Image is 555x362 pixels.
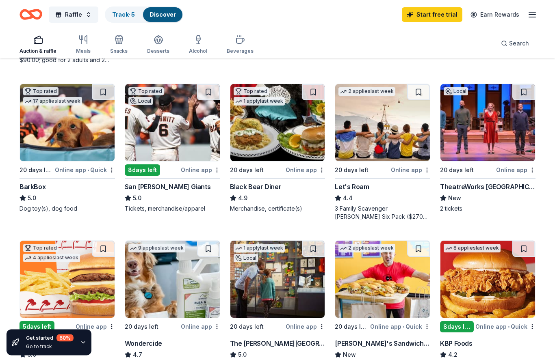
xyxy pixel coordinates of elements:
div: Online app Quick [475,322,535,332]
div: 20 days left [20,166,53,175]
div: BarkBox [20,182,46,192]
img: Image for The Walt Disney Museum [230,241,325,318]
div: 20 days left [125,322,158,332]
div: Local [444,88,468,96]
a: Home [20,5,42,24]
button: Search [494,35,535,52]
div: KBP Foods [440,339,472,349]
div: Alcohol [189,48,207,54]
button: Beverages [227,32,254,58]
div: Meals [76,48,91,54]
div: Wondercide [125,339,162,349]
img: Image for BarkBox [20,84,115,162]
img: Image for Black Bear Diner [230,84,325,162]
button: Snacks [110,32,128,58]
img: Image for In-N-Out [20,241,115,318]
div: Tickets, merchandise/apparel [125,205,220,213]
div: Online app [181,165,220,175]
div: Snacks [110,48,128,54]
button: Track· 5Discover [105,6,183,23]
div: Black Bear Diner [230,182,282,192]
div: 3 Family Scavenger [PERSON_NAME] Six Pack ($270 Value), 2 Date Night Scavenger [PERSON_NAME] Two ... [335,205,430,221]
button: Meals [76,32,91,58]
div: Auction & raffle [20,48,56,54]
div: Online app Quick [370,322,430,332]
div: The [PERSON_NAME][GEOGRAPHIC_DATA] [230,339,325,349]
div: Online app [181,322,220,332]
div: 60 % [56,334,74,342]
a: Image for Black Bear DinerTop rated1 applylast week20 days leftOnline appBlack Bear Diner4.9Merch... [230,84,325,213]
div: 9 applies last week [128,244,185,253]
span: Raffle [65,10,82,19]
span: 5.0 [238,350,247,360]
a: Start free trial [402,7,462,22]
div: Desserts [147,48,169,54]
div: 20 days left [335,166,369,175]
div: 20 days left [230,322,264,332]
div: 17 applies last week [23,97,82,106]
div: 2 tickets [440,205,535,213]
div: Online app Quick [55,165,115,175]
div: 2 applies last week [338,88,395,96]
a: Track· 5 [112,11,135,18]
div: 8 applies last week [444,244,501,253]
div: Dog toy(s), dog food [20,205,115,213]
a: Discover [150,11,176,18]
div: 1 apply last week [234,97,285,106]
div: 2 applies last week [338,244,395,253]
div: 8 days left [125,165,160,176]
span: • [508,324,509,330]
span: 4.9 [238,194,247,203]
img: Image for Wondercide [125,241,220,318]
img: Image for KBP Foods [440,241,535,318]
div: Top rated [128,88,164,96]
span: New [343,350,356,360]
div: Beverages [227,48,254,54]
div: Online app [286,322,325,332]
img: Image for Let's Roam [335,84,430,162]
span: • [87,167,89,174]
img: Image for TheatreWorks Silicon Valley [440,84,535,162]
button: Auction & raffle [20,32,56,58]
div: [PERSON_NAME]'s Sandwiches [335,339,430,349]
img: Image for Ike's Sandwiches [335,241,430,318]
div: 20 days left [440,166,474,175]
button: Alcohol [189,32,207,58]
div: 20 days left [230,166,264,175]
div: Online app [286,165,325,175]
div: Online app [391,165,430,175]
div: Top rated [234,88,269,96]
div: Online app [496,165,535,175]
div: Local [128,97,153,106]
div: 8 days left [440,321,474,333]
a: Earn Rewards [466,7,524,22]
a: Image for BarkBoxTop rated17 applieslast week20 days leftOnline app•QuickBarkBox5.0Dog toy(s), do... [20,84,115,213]
span: 4.4 [343,194,353,203]
div: 5 days left [20,321,54,333]
div: San [PERSON_NAME] Giants [125,182,210,192]
div: Let's Roam [335,182,369,192]
div: Top rated [23,244,59,252]
img: Image for San Jose Giants [125,84,220,162]
div: Get started [26,334,74,342]
div: Merchandise, certificate(s) [230,205,325,213]
a: Image for TheatreWorks Silicon ValleyLocal20 days leftOnline appTheatreWorks [GEOGRAPHIC_DATA]New... [440,84,535,213]
span: 5.0 [28,194,36,203]
span: 4.2 [448,350,457,360]
button: Raffle [49,6,98,23]
div: Top rated [23,88,59,96]
span: Search [509,39,529,48]
span: • [403,324,404,330]
div: Online app [76,322,115,332]
div: TheatreWorks [GEOGRAPHIC_DATA] [440,182,535,192]
div: 20 days left [335,322,369,332]
button: Desserts [147,32,169,58]
span: New [448,194,461,203]
a: Image for Let's Roam2 applieslast week20 days leftOnline appLet's Roam4.43 Family Scavenger [PERS... [335,84,430,221]
div: 1 apply last week [234,244,285,253]
span: 5.0 [133,194,141,203]
div: Go to track [26,343,74,350]
div: Local [234,254,258,263]
div: 4 applies last week [23,254,80,263]
a: Image for San Jose GiantsTop ratedLocal8days leftOnline appSan [PERSON_NAME] Giants5.0Tickets, me... [125,84,220,213]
